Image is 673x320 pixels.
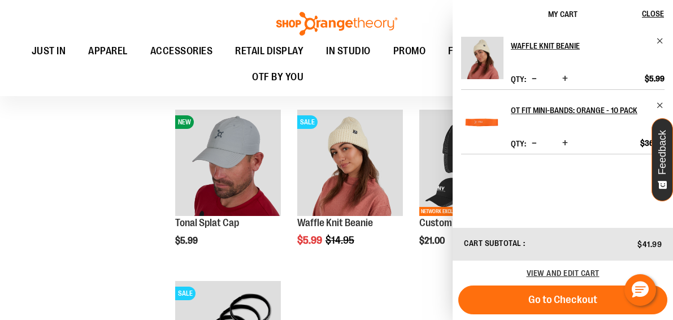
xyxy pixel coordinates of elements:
[382,38,437,64] a: PROMO
[645,73,665,84] span: $5.99
[624,274,656,306] button: Hello, have a question? Let’s chat.
[297,115,318,129] span: SALE
[224,38,315,64] a: RETAIL DISPLAY
[170,104,287,274] div: product
[511,101,649,119] h2: OT FIT MINI-BANDS: ORANGE - 10 PACK
[139,38,224,64] a: ACCESSORIES
[175,110,281,216] img: Product image for Grey Tonal Splat Cap
[529,73,540,85] button: Decrease product quantity
[528,293,597,306] span: Go to Checkout
[419,110,526,218] a: Main Image of 1536459NETWORK EXCLUSIVE
[252,64,303,90] span: OTF BY YOU
[458,286,667,314] button: Go to Checkout
[511,37,665,55] a: Waffle Knit Beanie
[511,37,649,55] h2: Waffle Knit Beanie
[548,10,578,19] span: My Cart
[77,38,139,64] a: APPAREL
[461,101,503,144] img: OT FIT MINI-BANDS: ORANGE - 10 PACK
[448,38,524,64] span: FINAL PUSH SALE
[20,38,77,64] a: JUST IN
[461,37,503,79] img: Waffle Knit Beanie
[150,38,213,64] span: ACCESSORIES
[419,217,512,228] a: Customizable City Hat
[292,104,409,274] div: product
[657,130,668,175] span: Feedback
[326,38,371,64] span: IN STUDIO
[88,38,128,64] span: APPAREL
[175,110,281,218] a: Product image for Grey Tonal Splat CapNEW
[656,101,665,110] a: Remove item
[241,64,315,90] a: OTF BY YOU
[461,101,503,151] a: OT FIT MINI-BANDS: ORANGE - 10 PACK
[393,38,426,64] span: PROMO
[461,37,503,87] a: Waffle Knit Beanie
[175,115,194,129] span: NEW
[529,138,540,149] button: Decrease product quantity
[175,236,199,246] span: $5.99
[461,37,665,89] li: Product
[640,138,665,148] span: $36.00
[461,89,665,154] li: Product
[419,110,526,216] img: Main Image of 1536459
[652,118,673,201] button: Feedback - Show survey
[464,239,522,248] span: Cart Subtotal
[511,101,665,119] a: OT FIT MINI-BANDS: ORANGE - 10 PACK
[297,110,403,216] img: Product image for Waffle Knit Beanie
[511,139,526,148] label: Qty
[297,110,403,218] a: Product image for Waffle Knit BeanieSALE
[175,217,239,228] a: Tonal Splat Cap
[32,38,66,64] span: JUST IN
[437,38,536,64] a: FINAL PUSH SALE
[325,235,356,246] span: $14.95
[175,287,196,300] span: SALE
[419,207,466,216] span: NETWORK EXCLUSIVE
[642,9,664,18] span: Close
[235,38,303,64] span: RETAIL DISPLAY
[511,75,526,84] label: Qty
[637,240,662,249] span: $41.99
[414,104,531,274] div: product
[275,12,399,36] img: Shop Orangetheory
[656,37,665,45] a: Remove item
[297,235,324,246] span: $5.99
[315,38,382,64] a: IN STUDIO
[559,73,571,85] button: Increase product quantity
[527,269,600,278] a: View and edit cart
[559,138,571,149] button: Increase product quantity
[419,236,446,246] span: $21.00
[297,217,373,228] a: Waffle Knit Beanie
